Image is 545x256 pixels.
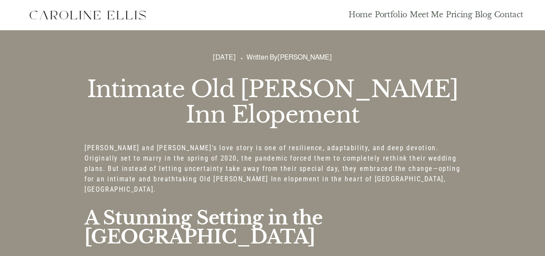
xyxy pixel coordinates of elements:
[277,54,332,61] a: [PERSON_NAME]
[349,10,372,20] a: Home
[84,206,327,249] strong: A Stunning Setting in the [GEOGRAPHIC_DATA]
[84,143,461,195] p: [PERSON_NAME] and [PERSON_NAME]’s love story is one of resilience, adaptability, and deep devotio...
[246,52,332,63] div: Written By
[475,10,492,20] a: Blog
[446,10,472,20] a: Pricing
[22,4,153,26] img: Western North Carolina Faith Based Elopement Photographer
[375,10,407,20] a: Portfolio
[494,10,523,20] a: Contact
[213,54,236,61] span: [DATE]
[410,10,443,20] a: Meet Me
[84,76,461,128] h1: Intimate Old [PERSON_NAME] Inn Elopement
